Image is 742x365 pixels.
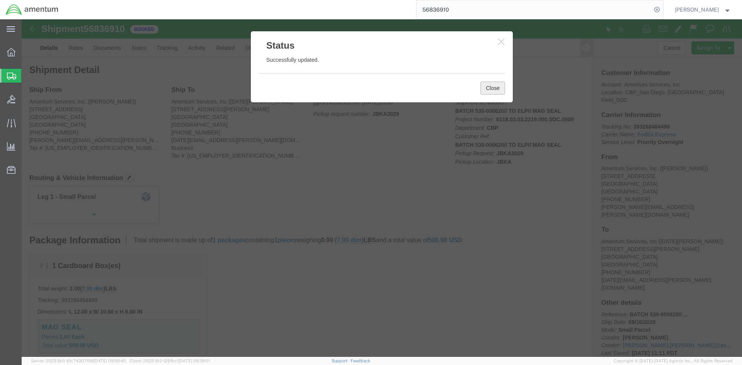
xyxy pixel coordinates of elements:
span: [DATE] 09:50:40 [94,358,126,363]
span: Client: 2025.19.0-129fbcf [129,358,210,363]
span: Copyright © [DATE]-[DATE] Agistix Inc., All Rights Reserved [614,358,733,364]
img: logo [5,4,59,15]
button: [PERSON_NAME] [674,5,732,14]
input: Search for shipment number, reference number [417,0,652,19]
a: Feedback [351,358,370,363]
span: Server: 2025.19.0-91c74307f99 [31,358,126,363]
span: [DATE] 09:39:01 [179,358,210,363]
a: Support [332,358,351,363]
span: Robyn Williams [675,5,719,14]
iframe: FS Legacy Container [22,19,742,357]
